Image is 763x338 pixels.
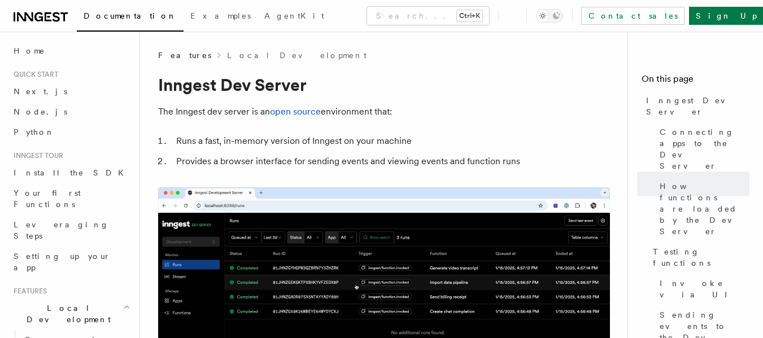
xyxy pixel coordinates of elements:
span: Testing functions [653,246,749,269]
a: Examples [184,3,258,30]
button: Local Development [9,298,133,330]
span: Leveraging Steps [14,220,109,240]
p: The Inngest dev server is an environment that: [158,104,610,120]
a: Your first Functions [9,183,133,214]
button: Toggle dark mode [536,9,563,23]
h4: On this page [642,72,749,90]
a: Home [9,41,133,61]
span: Node.js [14,107,67,116]
span: Inngest tour [9,151,63,160]
span: Next.js [14,87,67,96]
kbd: Ctrl+K [457,10,482,21]
button: Search...Ctrl+K [367,7,489,25]
span: Features [158,50,211,61]
a: Leveraging Steps [9,214,133,246]
span: AgentKit [264,11,324,20]
a: Documentation [77,3,184,32]
a: open source [270,106,321,117]
span: Quick start [9,70,58,79]
span: Python [14,128,55,137]
a: Local Development [227,50,367,61]
a: Python [9,122,133,142]
span: Invoke via UI [660,278,749,300]
span: Local Development [9,302,123,325]
a: Install the SDK [9,163,133,183]
a: Testing functions [648,242,749,273]
span: Home [14,45,45,56]
li: Runs a fast, in-memory version of Inngest on your machine [173,133,610,149]
a: Next.js [9,81,133,102]
span: Your first Functions [14,188,81,209]
a: Inngest Dev Server [642,90,749,122]
h1: Inngest Dev Server [158,74,610,95]
a: Node.js [9,102,133,122]
a: Contact sales [581,7,684,25]
span: Connecting apps to the Dev Server [660,126,749,172]
span: Setting up your app [14,252,111,272]
a: Connecting apps to the Dev Server [655,122,749,176]
span: Install the SDK [14,168,130,177]
span: Features [9,287,47,296]
span: Documentation [84,11,177,20]
span: Inngest Dev Server [646,95,749,117]
span: How functions are loaded by the Dev Server [660,181,749,237]
a: AgentKit [258,3,331,30]
a: How functions are loaded by the Dev Server [655,176,749,242]
a: Setting up your app [9,246,133,278]
a: Invoke via UI [655,273,749,305]
li: Provides a browser interface for sending events and viewing events and function runs [173,153,610,169]
span: Examples [190,11,251,20]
